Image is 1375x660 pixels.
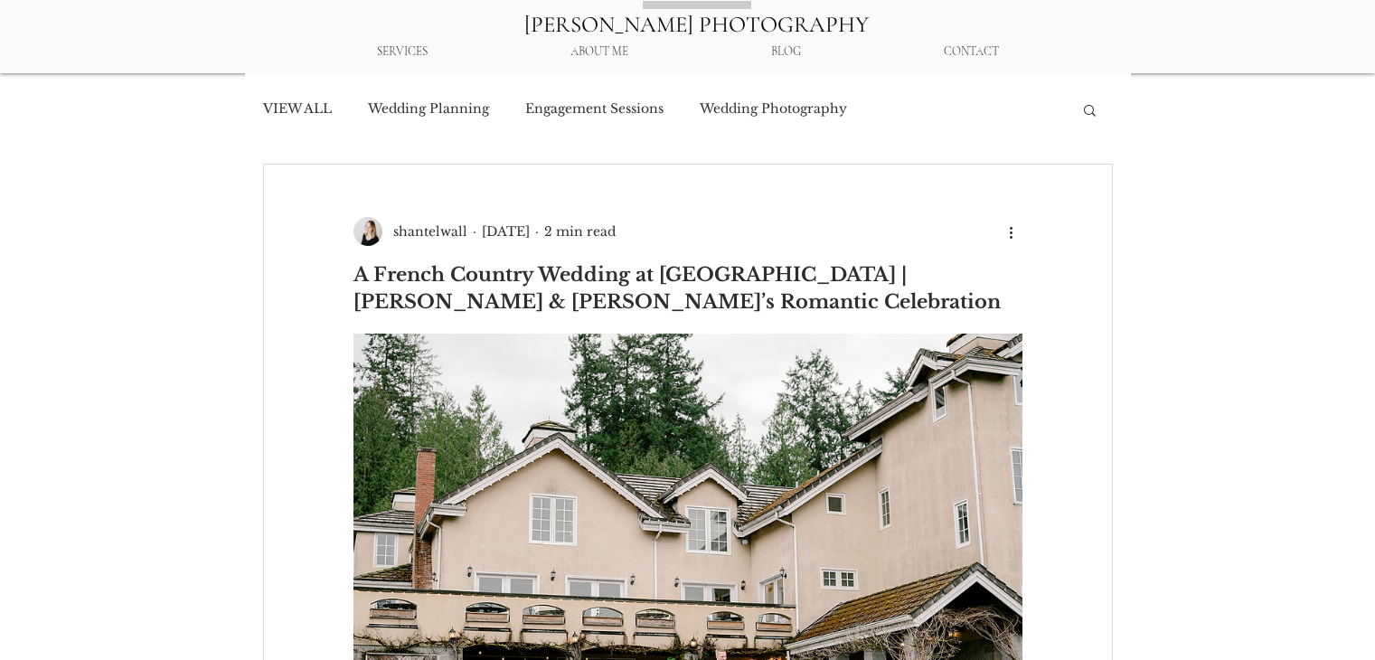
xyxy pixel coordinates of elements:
a: Wedding Photography [700,100,847,118]
div: Search [1081,102,1098,117]
a: Wedding Planning [368,100,489,118]
a: ABOUT ME [499,36,700,68]
span: Aug 4 [482,223,530,240]
span: 2 min read [544,223,616,240]
nav: Site [306,36,1070,68]
nav: Blog [260,73,1063,146]
p: SERVICES [368,36,437,68]
h1: A French Country Wedding at [GEOGRAPHIC_DATA] | [PERSON_NAME] & [PERSON_NAME]’s Romantic Celebration [353,262,1022,316]
a: CONTACT [872,36,1070,68]
p: CONTACT [935,36,1008,68]
p: BLOG [762,36,810,68]
p: ABOUT ME [561,36,637,68]
a: [PERSON_NAME] PHOTOGRAPHY [524,11,869,38]
a: VIEW ALL [263,100,332,118]
a: BLOG [700,36,872,68]
div: SERVICES [306,36,499,68]
a: Engagement Sessions [525,100,664,118]
button: More actions [1001,221,1022,242]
